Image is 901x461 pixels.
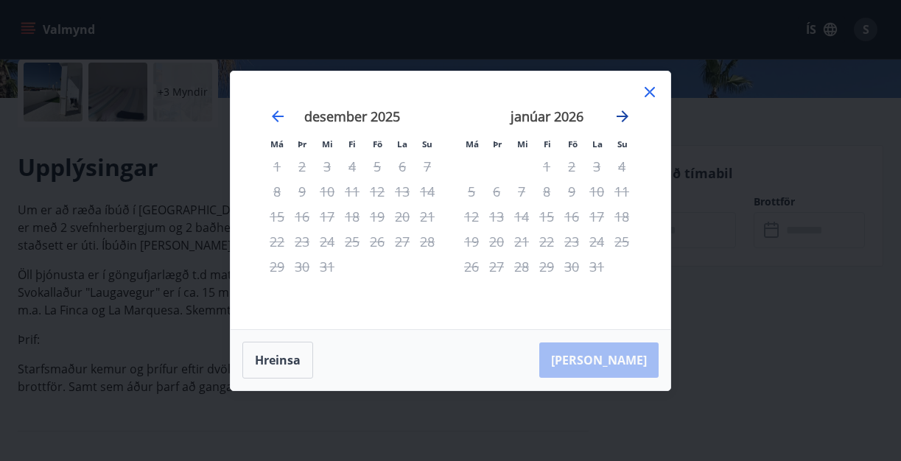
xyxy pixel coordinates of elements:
td: Not available. föstudagur, 9. janúar 2026 [559,179,584,204]
td: Not available. sunnudagur, 4. janúar 2026 [609,154,634,179]
td: Not available. mánudagur, 22. desember 2025 [264,229,290,254]
small: Þr [493,138,502,149]
td: Not available. laugardagur, 31. janúar 2026 [584,254,609,279]
td: Not available. fimmtudagur, 15. janúar 2026 [534,204,559,229]
td: Not available. fimmtudagur, 18. desember 2025 [340,204,365,229]
td: Not available. föstudagur, 30. janúar 2026 [559,254,584,279]
td: Not available. sunnudagur, 7. desember 2025 [415,154,440,179]
td: Not available. fimmtudagur, 11. desember 2025 [340,179,365,204]
td: Not available. miðvikudagur, 14. janúar 2026 [509,204,534,229]
small: Su [422,138,432,149]
td: Not available. þriðjudagur, 20. janúar 2026 [484,229,509,254]
td: Not available. mánudagur, 29. desember 2025 [264,254,290,279]
td: Not available. þriðjudagur, 9. desember 2025 [290,179,315,204]
td: Not available. sunnudagur, 11. janúar 2026 [609,179,634,204]
small: La [592,138,603,149]
div: Move backward to switch to the previous month. [269,108,287,125]
td: Not available. miðvikudagur, 28. janúar 2026 [509,254,534,279]
td: Not available. laugardagur, 13. desember 2025 [390,179,415,204]
td: Not available. miðvikudagur, 24. desember 2025 [315,229,340,254]
td: Not available. laugardagur, 3. janúar 2026 [584,154,609,179]
td: Not available. sunnudagur, 14. desember 2025 [415,179,440,204]
strong: desember 2025 [304,108,400,125]
td: Not available. laugardagur, 20. desember 2025 [390,204,415,229]
td: Not available. mánudagur, 15. desember 2025 [264,204,290,229]
small: Fi [348,138,356,149]
strong: janúar 2026 [511,108,583,125]
td: Not available. föstudagur, 2. janúar 2026 [559,154,584,179]
td: Not available. fimmtudagur, 29. janúar 2026 [534,254,559,279]
td: Not available. föstudagur, 19. desember 2025 [365,204,390,229]
td: Not available. föstudagur, 5. desember 2025 [365,154,390,179]
td: Not available. miðvikudagur, 31. desember 2025 [315,254,340,279]
small: Mi [517,138,528,149]
td: Not available. mánudagur, 26. janúar 2026 [459,254,484,279]
td: Not available. þriðjudagur, 16. desember 2025 [290,204,315,229]
td: Not available. þriðjudagur, 13. janúar 2026 [484,204,509,229]
small: Má [466,138,479,149]
small: Þr [298,138,306,149]
td: Not available. föstudagur, 26. desember 2025 [365,229,390,254]
div: Move forward to switch to the next month. [614,108,631,125]
button: Hreinsa [242,342,313,379]
small: Fö [568,138,578,149]
td: Not available. þriðjudagur, 6. janúar 2026 [484,179,509,204]
td: Not available. laugardagur, 6. desember 2025 [390,154,415,179]
td: Not available. laugardagur, 17. janúar 2026 [584,204,609,229]
td: Not available. sunnudagur, 28. desember 2025 [415,229,440,254]
small: Fö [373,138,382,149]
td: Not available. miðvikudagur, 7. janúar 2026 [509,179,534,204]
small: Má [270,138,284,149]
td: Not available. þriðjudagur, 30. desember 2025 [290,254,315,279]
td: Not available. fimmtudagur, 22. janúar 2026 [534,229,559,254]
td: Not available. miðvikudagur, 17. desember 2025 [315,204,340,229]
td: Not available. sunnudagur, 21. desember 2025 [415,204,440,229]
small: Mi [322,138,333,149]
td: Not available. föstudagur, 23. janúar 2026 [559,229,584,254]
small: La [397,138,407,149]
td: Not available. laugardagur, 24. janúar 2026 [584,229,609,254]
td: Not available. miðvikudagur, 3. desember 2025 [315,154,340,179]
td: Not available. föstudagur, 12. desember 2025 [365,179,390,204]
td: Not available. mánudagur, 5. janúar 2026 [459,179,484,204]
td: Not available. þriðjudagur, 2. desember 2025 [290,154,315,179]
small: Fi [544,138,551,149]
td: Not available. mánudagur, 1. desember 2025 [264,154,290,179]
td: Not available. mánudagur, 19. janúar 2026 [459,229,484,254]
td: Not available. föstudagur, 16. janúar 2026 [559,204,584,229]
td: Not available. þriðjudagur, 27. janúar 2026 [484,254,509,279]
td: Not available. fimmtudagur, 8. janúar 2026 [534,179,559,204]
td: Not available. miðvikudagur, 21. janúar 2026 [509,229,534,254]
td: Not available. mánudagur, 8. desember 2025 [264,179,290,204]
td: Not available. mánudagur, 12. janúar 2026 [459,204,484,229]
div: Calendar [248,89,653,312]
td: Not available. fimmtudagur, 25. desember 2025 [340,229,365,254]
td: Not available. þriðjudagur, 23. desember 2025 [290,229,315,254]
td: Not available. sunnudagur, 18. janúar 2026 [609,204,634,229]
td: Not available. fimmtudagur, 4. desember 2025 [340,154,365,179]
td: Not available. miðvikudagur, 10. desember 2025 [315,179,340,204]
td: Not available. sunnudagur, 25. janúar 2026 [609,229,634,254]
td: Not available. fimmtudagur, 1. janúar 2026 [534,154,559,179]
small: Su [617,138,628,149]
td: Not available. laugardagur, 10. janúar 2026 [584,179,609,204]
td: Not available. laugardagur, 27. desember 2025 [390,229,415,254]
